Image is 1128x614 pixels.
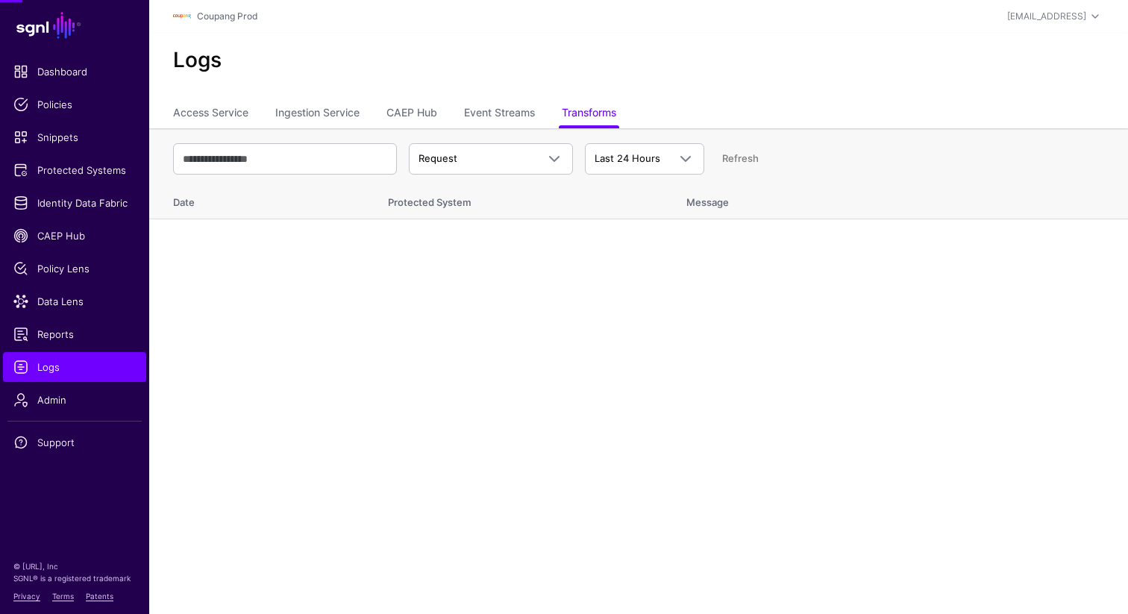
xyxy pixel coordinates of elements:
[13,163,136,178] span: Protected Systems
[13,195,136,210] span: Identity Data Fabric
[3,319,146,349] a: Reports
[3,254,146,283] a: Policy Lens
[13,572,136,584] p: SGNL® is a registered trademark
[3,155,146,185] a: Protected Systems
[13,228,136,243] span: CAEP Hub
[13,592,40,601] a: Privacy
[13,360,136,375] span: Logs
[13,294,136,309] span: Data Lens
[13,435,136,450] span: Support
[13,392,136,407] span: Admin
[3,188,146,218] a: Identity Data Fabric
[3,385,146,415] a: Admin
[3,57,146,87] a: Dashboard
[3,90,146,119] a: Policies
[13,560,136,572] p: © [URL], Inc
[3,286,146,316] a: Data Lens
[3,122,146,152] a: Snippets
[13,261,136,276] span: Policy Lens
[9,9,140,42] a: SGNL
[3,352,146,382] a: Logs
[3,221,146,251] a: CAEP Hub
[86,592,113,601] a: Patents
[13,64,136,79] span: Dashboard
[13,327,136,342] span: Reports
[13,130,136,145] span: Snippets
[13,97,136,112] span: Policies
[52,592,74,601] a: Terms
